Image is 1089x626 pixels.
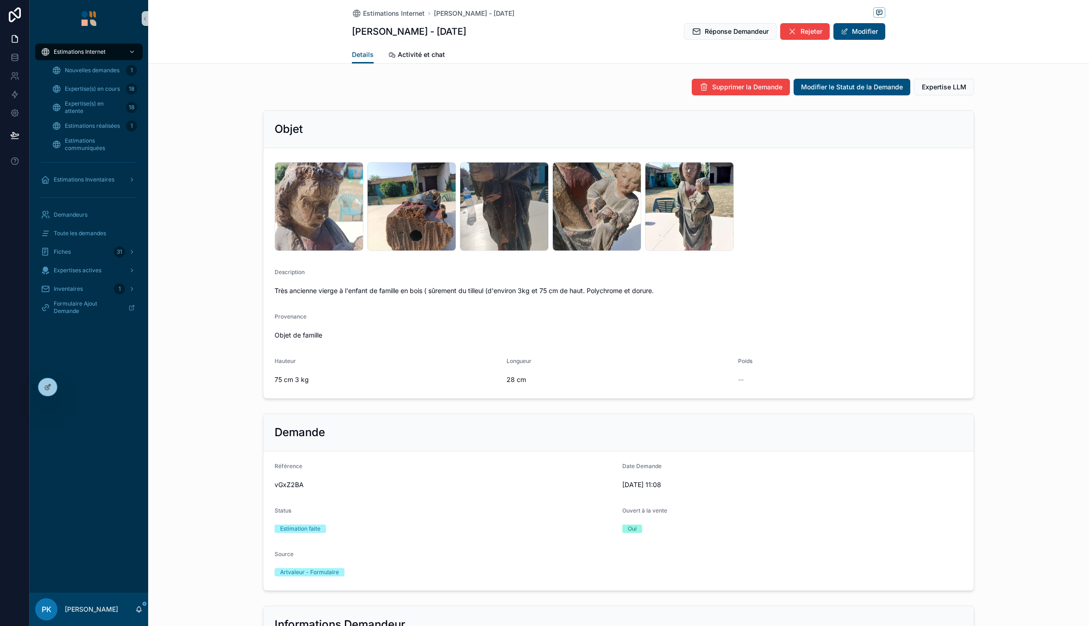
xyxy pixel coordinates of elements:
span: Details [352,50,374,59]
a: Details [352,46,374,64]
a: Estimations réalisées1 [46,118,143,134]
div: 18 [126,83,137,94]
span: Activité et chat [398,50,445,59]
img: App logo [81,11,96,26]
a: Nouvelles demandes1 [46,62,143,79]
span: vGxZ2BA [275,480,615,489]
span: Fiches [54,248,71,256]
div: 1 [114,283,125,294]
p: [PERSON_NAME] [65,605,118,614]
button: Expertise LLM [914,79,974,95]
span: Estimations Internet [363,9,425,18]
a: Expertise(s) en cours18 [46,81,143,97]
span: Toute les demandes [54,230,106,237]
span: Très ancienne vierge à l'enfant de famille en bois ( sûrement du tilleul (d'environ 3kg et 75 cm ... [275,286,963,295]
span: Demandeurs [54,211,88,219]
span: Estimations réalisées [65,122,120,130]
span: Hauteur [275,357,296,364]
span: Expertise LLM [922,82,966,92]
div: scrollable content [30,37,148,328]
span: Supprimer la Demande [712,82,782,92]
div: Oui [628,525,637,533]
button: Modifier le Statut de la Demande [794,79,910,95]
a: Expertises actives [35,262,143,279]
a: Demandeurs [35,207,143,223]
span: Description [275,269,305,275]
span: Rejeter [801,27,822,36]
span: Formulaire Ajout Demande [54,300,121,315]
span: Nouvelles demandes [65,67,119,74]
a: Estimations Inventaires [35,171,143,188]
a: Estimations Internet [352,9,425,18]
a: Estimations communiquées [46,136,143,153]
span: Expertise(s) en cours [65,85,120,93]
span: Estimations Internet [54,48,106,56]
h2: Demande [275,425,325,440]
a: Formulaire Ajout Demande [35,299,143,316]
a: Expertise(s) en attente18 [46,99,143,116]
span: Objet de famille [275,331,963,340]
span: -- [738,375,744,384]
span: Ouvert à la vente [622,507,667,514]
div: 18 [126,102,137,113]
button: Supprimer la Demande [692,79,790,95]
span: Longueur [507,357,532,364]
span: Référence [275,463,302,469]
span: Modifier le Statut de la Demande [801,82,903,92]
span: Expertise(s) en attente [65,100,122,115]
button: Rejeter [780,23,830,40]
span: Estimations communiquées [65,137,133,152]
span: Expertises actives [54,267,101,274]
div: 1 [126,120,137,131]
a: Activité et chat [388,46,445,65]
span: Date Demande [622,463,662,469]
span: [DATE] 11:08 [622,480,963,489]
span: Source [275,551,294,557]
h2: Objet [275,122,303,137]
span: PK [42,604,51,615]
div: Artvaleur - Formulaire [280,568,339,576]
span: Provenance [275,313,307,320]
a: Fiches31 [35,244,143,260]
span: Inventaires [54,285,83,293]
span: 28 cm [507,375,731,384]
span: Status [275,507,291,514]
h1: [PERSON_NAME] - [DATE] [352,25,466,38]
a: Toute les demandes [35,225,143,242]
span: Réponse Demandeur [705,27,769,36]
button: Modifier [833,23,885,40]
div: Estimation faite [280,525,320,533]
a: [PERSON_NAME] - [DATE] [434,9,514,18]
button: Réponse Demandeur [684,23,776,40]
div: 31 [114,246,125,257]
span: 75 cm 3 kg [275,375,499,384]
span: Poids [738,357,752,364]
a: Estimations Internet [35,44,143,60]
span: Estimations Inventaires [54,176,114,183]
a: Inventaires1 [35,281,143,297]
div: 1 [126,65,137,76]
